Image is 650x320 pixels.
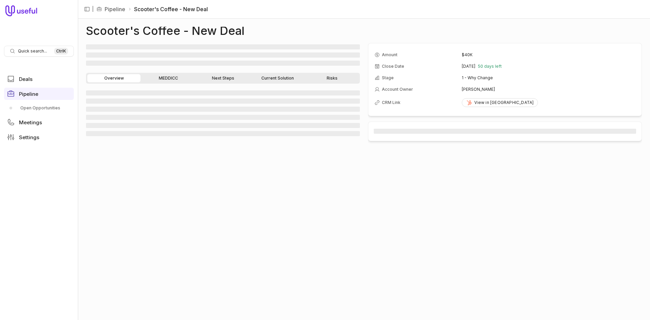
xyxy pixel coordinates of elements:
a: Deals [4,73,74,85]
span: Meetings [19,120,42,125]
time: [DATE] [462,64,475,69]
div: View in [GEOGRAPHIC_DATA] [466,100,534,105]
kbd: Ctrl K [54,48,68,55]
span: Pipeline [19,91,38,97]
span: ‌ [86,123,360,128]
a: Meetings [4,116,74,128]
div: Pipeline submenu [4,103,74,113]
span: | [92,5,94,13]
a: Pipeline [4,88,74,100]
span: ‌ [86,61,360,66]
a: Next Steps [196,74,250,82]
span: Close Date [382,64,404,69]
span: Quick search... [18,48,47,54]
span: Stage [382,75,394,81]
a: View in [GEOGRAPHIC_DATA] [462,98,538,107]
span: Settings [19,135,39,140]
a: Settings [4,131,74,143]
td: 1 - Why Change [462,72,635,83]
span: ‌ [374,129,636,134]
span: ‌ [86,107,360,112]
span: Deals [19,77,32,82]
span: ‌ [86,115,360,120]
a: Open Opportunities [4,103,74,113]
span: ‌ [86,99,360,104]
h1: Scooter's Coffee - New Deal [86,27,244,35]
a: Pipeline [105,5,125,13]
span: Account Owner [382,87,413,92]
span: ‌ [86,131,360,136]
button: Collapse sidebar [82,4,92,14]
span: CRM Link [382,100,400,105]
span: ‌ [86,44,360,49]
a: Risks [305,74,359,82]
a: MEDDICC [142,74,195,82]
span: 50 days left [478,64,502,69]
span: ‌ [86,90,360,95]
span: ‌ [86,52,360,58]
td: [PERSON_NAME] [462,84,635,95]
td: $40K [462,49,635,60]
a: Current Solution [251,74,304,82]
li: Scooter's Coffee - New Deal [128,5,208,13]
a: Overview [87,74,140,82]
span: Amount [382,52,397,58]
